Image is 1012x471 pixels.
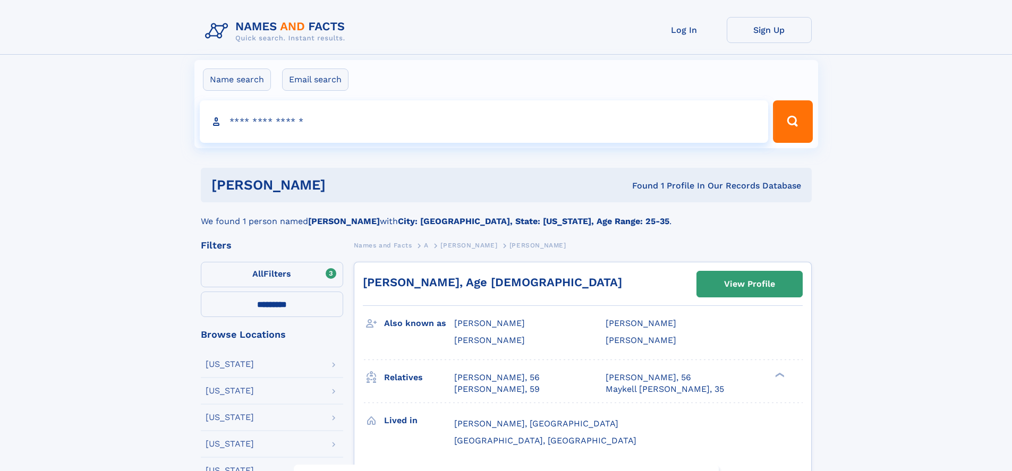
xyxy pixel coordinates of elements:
[211,178,479,192] h1: [PERSON_NAME]
[308,216,380,226] b: [PERSON_NAME]
[206,387,254,395] div: [US_STATE]
[203,68,271,91] label: Name search
[606,383,724,395] a: Maykell [PERSON_NAME], 35
[206,413,254,422] div: [US_STATE]
[398,216,669,226] b: City: [GEOGRAPHIC_DATA], State: [US_STATE], Age Range: 25-35
[479,180,801,192] div: Found 1 Profile In Our Records Database
[384,314,454,332] h3: Also known as
[606,318,676,328] span: [PERSON_NAME]
[697,271,802,297] a: View Profile
[727,17,812,43] a: Sign Up
[772,371,785,378] div: ❯
[206,360,254,369] div: [US_STATE]
[724,272,775,296] div: View Profile
[424,238,429,252] a: A
[440,242,497,249] span: [PERSON_NAME]
[454,335,525,345] span: [PERSON_NAME]
[363,276,622,289] a: [PERSON_NAME], Age [DEMOGRAPHIC_DATA]
[454,318,525,328] span: [PERSON_NAME]
[201,17,354,46] img: Logo Names and Facts
[509,242,566,249] span: [PERSON_NAME]
[201,330,343,339] div: Browse Locations
[642,17,727,43] a: Log In
[201,202,812,228] div: We found 1 person named with .
[200,100,769,143] input: search input
[424,242,429,249] span: A
[454,435,636,446] span: [GEOGRAPHIC_DATA], [GEOGRAPHIC_DATA]
[201,241,343,250] div: Filters
[440,238,497,252] a: [PERSON_NAME]
[454,418,618,429] span: [PERSON_NAME], [GEOGRAPHIC_DATA]
[606,372,691,383] a: [PERSON_NAME], 56
[454,372,540,383] a: [PERSON_NAME], 56
[773,100,812,143] button: Search Button
[354,238,412,252] a: Names and Facts
[252,269,263,279] span: All
[384,369,454,387] h3: Relatives
[606,335,676,345] span: [PERSON_NAME]
[206,440,254,448] div: [US_STATE]
[384,412,454,430] h3: Lived in
[282,68,348,91] label: Email search
[201,262,343,287] label: Filters
[454,383,540,395] a: [PERSON_NAME], 59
